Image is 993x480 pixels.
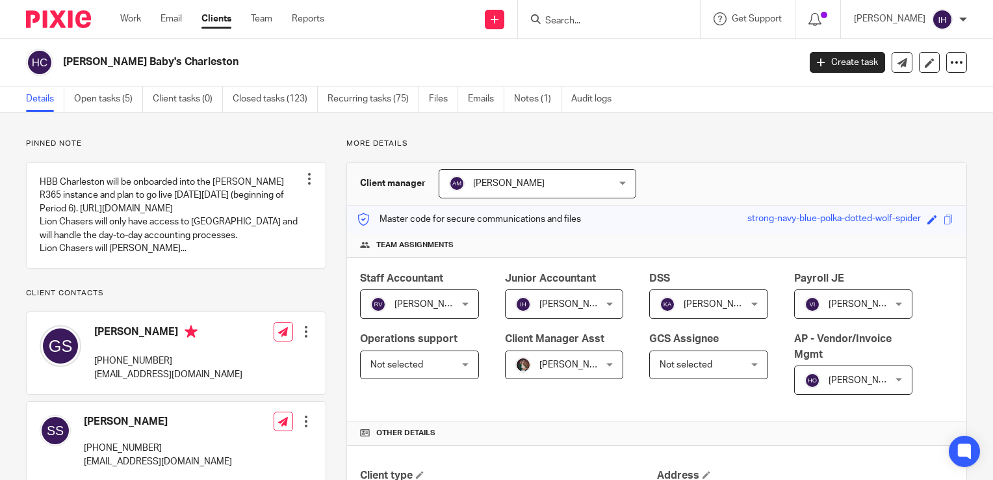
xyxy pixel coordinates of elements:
p: [EMAIL_ADDRESS][DOMAIN_NAME] [84,455,232,468]
span: Operations support [360,334,458,344]
span: Staff Accountant [360,273,443,284]
span: [PERSON_NAME] [539,360,611,369]
img: svg%3E [805,297,820,312]
span: Get Support [732,14,782,23]
p: Pinned note [26,139,326,149]
img: svg%3E [40,325,81,367]
a: Client tasks (0) [153,87,223,112]
img: svg%3E [515,297,531,312]
h4: [PERSON_NAME] [94,325,242,341]
span: [PERSON_NAME] [394,300,466,309]
p: Client contacts [26,288,326,299]
a: Notes (1) [514,87,561,112]
span: Not selected [370,360,423,369]
img: svg%3E [26,49,53,76]
a: Open tasks (5) [74,87,143,112]
h2: [PERSON_NAME] Baby's Charleston [63,55,645,69]
span: Junior Accountant [505,273,596,284]
a: Audit logs [571,87,621,112]
a: Create task [810,52,885,73]
img: Profile%20picture%20JUS.JPG [515,357,531,373]
span: [PERSON_NAME] [539,300,611,309]
img: svg%3E [370,297,386,312]
span: Other details [376,428,435,438]
span: AP - Vendor/Invoice Mgmt [794,334,892,359]
p: [EMAIL_ADDRESS][DOMAIN_NAME] [94,368,242,381]
span: [PERSON_NAME] [684,300,755,309]
a: Reports [292,12,324,25]
span: Team assignments [376,240,454,250]
span: [PERSON_NAME] [829,376,900,385]
h3: Client manager [360,177,426,190]
span: [PERSON_NAME] [829,300,900,309]
h4: [PERSON_NAME] [84,415,232,429]
img: Pixie [26,10,91,28]
p: [PERSON_NAME] [854,12,925,25]
span: Payroll JE [794,273,844,284]
img: svg%3E [932,9,953,30]
div: strong-navy-blue-polka-dotted-wolf-spider [747,212,921,227]
a: Details [26,87,64,112]
p: [PHONE_NUMBER] [84,442,232,455]
a: Files [429,87,458,112]
span: [PERSON_NAME] [473,179,545,188]
a: Clients [201,12,231,25]
a: Closed tasks (123) [233,87,318,112]
span: Client Manager Asst [505,334,604,344]
span: GCS Assignee [649,334,719,344]
span: Not selected [660,360,712,369]
span: DSS [649,273,670,284]
a: Emails [468,87,504,112]
p: Master code for secure communications and files [357,213,581,226]
a: Team [251,12,272,25]
img: svg%3E [40,415,71,446]
p: More details [346,139,967,149]
input: Search [544,16,661,27]
a: Work [120,12,141,25]
i: Primary [185,325,198,338]
p: [PHONE_NUMBER] [94,354,242,367]
a: Email [161,12,182,25]
img: svg%3E [660,297,675,312]
img: svg%3E [805,373,820,388]
a: Recurring tasks (75) [328,87,419,112]
img: svg%3E [449,176,465,191]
